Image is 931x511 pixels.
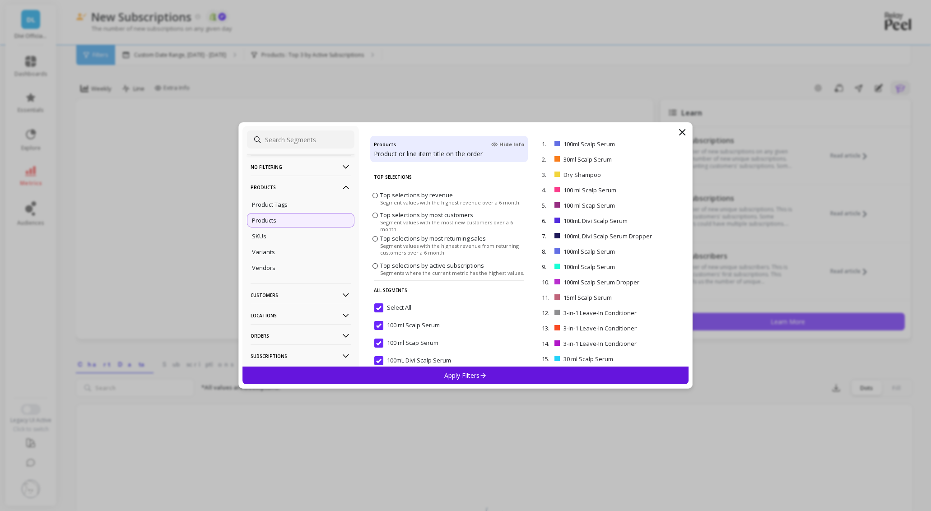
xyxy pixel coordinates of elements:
p: 100ml Scalp Serum Dropper [563,278,661,286]
h4: Products [374,139,396,149]
p: 4. [542,186,551,194]
span: Top selections by most returning sales [380,234,486,242]
p: 3. [542,171,551,179]
p: Product Tags [252,200,288,209]
p: 13. [542,324,551,332]
p: 100mL Divi Scalp Serum [563,217,655,225]
p: 6. [542,217,551,225]
p: Customers [251,283,351,307]
span: Top selections by active subscriptions [380,261,484,269]
p: Vendors [252,264,275,272]
p: 15. [542,355,551,363]
p: 3-in-1 Leave-In Conditioner [563,339,660,348]
p: 100mL Divi Scalp Serum Dropper [563,232,667,240]
span: Top selections by revenue [380,191,453,199]
span: Segment values with the highest revenue over a 6 month. [380,199,521,206]
p: 14. [542,339,551,348]
p: Variants [252,248,275,256]
span: Top selections by most customers [380,211,473,219]
p: 30 ml Scalp Serum [563,355,648,363]
p: 1. [542,140,551,148]
span: Hide Info [491,141,524,148]
p: 15ml Scalp Serum [563,293,647,302]
p: Apply Filters [444,371,487,380]
p: 3-in-1 Leave-In Conditioner [563,309,660,317]
p: 2. [542,155,551,163]
p: Dry Shampoo [563,171,642,179]
span: Select All [374,303,411,312]
p: All Segments [374,280,524,300]
p: 7. [542,232,551,240]
p: Products [251,176,351,199]
span: 100 ml Scalp Serum [374,321,440,330]
p: 3-in-1 Leave-In Conditioner [563,324,660,332]
p: 12. [542,309,551,317]
span: Segments where the current metric has the highest values. [380,269,524,276]
p: Locations [251,304,351,327]
span: Segment values with the highest revenue from returning customers over a 6 month. [380,242,526,256]
p: 100 ml Scap Serum [563,201,649,209]
p: 9. [542,263,551,271]
p: 100ml Scalp Serum [563,247,649,255]
p: Subscriptions [251,344,351,367]
p: 100ml Scalp Serum [563,140,649,148]
p: 11. [542,293,551,302]
p: 5. [542,201,551,209]
p: Orders [251,324,351,347]
span: 100mL Divi Scalp Serum [374,356,451,365]
p: SKUs [252,232,266,240]
span: Segment values with the most new customers over a 6 month. [380,219,526,232]
p: 8. [542,247,551,255]
p: 100ml Scalp Serum [563,263,649,271]
p: 10. [542,278,551,286]
p: Product or line item title on the order [374,149,524,158]
p: 100 ml Scalp Serum [563,186,649,194]
p: No filtering [251,155,351,178]
input: Search Segments [247,130,354,149]
p: Top Selections [374,167,524,186]
span: 100 ml Scap Serum [374,339,438,348]
p: 30ml Scalp Serum [563,155,647,163]
p: Products [252,216,276,224]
